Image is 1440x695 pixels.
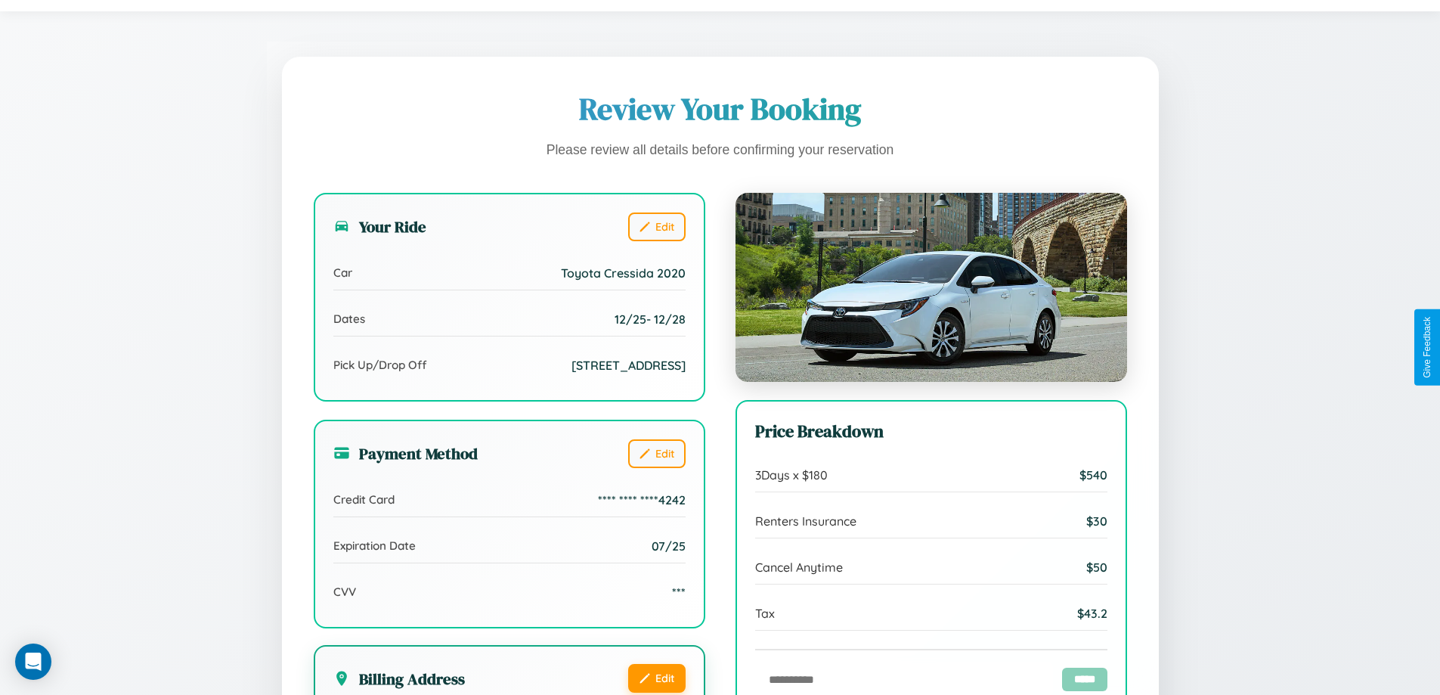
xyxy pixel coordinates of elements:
h3: Billing Address [333,668,465,690]
h3: Payment Method [333,442,478,464]
span: [STREET_ADDRESS] [571,358,686,373]
span: $ 50 [1086,560,1107,575]
div: Open Intercom Messenger [15,644,51,680]
span: Dates [333,312,365,326]
h3: Your Ride [333,216,426,237]
span: $ 43.2 [1077,606,1107,621]
span: Cancel Anytime [755,560,843,575]
button: Edit [628,213,686,241]
span: CVV [333,585,356,599]
p: Please review all details before confirming your reservation [314,138,1127,163]
h3: Price Breakdown [755,420,1107,443]
img: Toyota Cressida [735,193,1127,382]
span: 3 Days x $ 180 [755,467,828,482]
span: 12 / 25 - 12 / 28 [615,312,686,327]
span: 07/25 [652,538,686,554]
span: Toyota Cressida 2020 [561,265,686,281]
span: Credit Card [333,492,395,507]
span: Tax [755,606,775,621]
span: Expiration Date [333,538,416,553]
span: Renters Insurance [755,513,856,529]
span: $ 540 [1079,467,1107,482]
span: $ 30 [1086,513,1107,529]
button: Edit [628,664,686,693]
span: Pick Up/Drop Off [333,358,427,372]
button: Edit [628,439,686,468]
h1: Review Your Booking [314,88,1127,129]
span: Car [333,265,352,280]
div: Give Feedback [1422,317,1432,378]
